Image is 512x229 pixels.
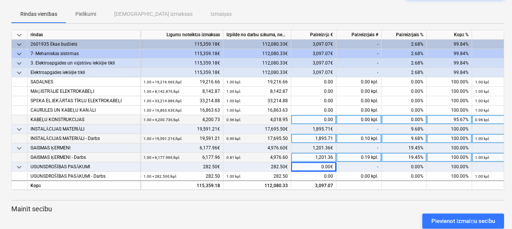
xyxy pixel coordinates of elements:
div: 6,177.96€ [141,143,223,153]
div: GAISMAS ĶERMENI - Darbs [31,153,137,162]
small: 1.00 kpl. [475,89,490,94]
div: 3,097.07€ [291,68,336,77]
div: 19.45% [382,153,427,162]
span: keyboard_arrow_down [15,40,24,49]
div: 0.00 [291,77,336,87]
div: - [336,49,382,58]
span: keyboard_arrow_down [15,59,24,68]
div: Līgumā noteiktās izmaksas [141,30,223,40]
div: 6,177.96 [144,153,220,162]
small: 1.00 × 6,177.96€ / kpl. [144,155,180,160]
div: 3,097.07€ [291,49,336,58]
div: 99.84% [427,68,472,77]
div: Pašreizējais % [382,30,427,40]
div: 8,142.87 [226,87,288,96]
div: 19,216.66 [144,77,220,87]
div: 112,080.33€ [223,40,291,49]
small: 1.00 × 19,216.66€ / kpl. [144,80,182,84]
div: 16,863.63 [226,106,288,115]
small: 1.00 kpl. [475,155,490,160]
div: 19.45% [382,143,427,153]
div: 0.19 kpl. [336,153,382,162]
div: 100.00% [427,124,472,134]
div: 282.50 [144,172,220,181]
small: 1.00 × 33,214.88€ / kpl. [144,99,182,103]
div: - [336,143,382,153]
div: CAURULES UN KABEĻU KANĀLI [31,106,137,115]
div: 4,976.60 [226,153,288,162]
div: 115,359.18€ [141,68,223,77]
p: Pielikumi [75,10,96,18]
div: 115,359.18€ [141,40,223,49]
small: 1.00 × 16,863.63€ / kpl. [144,108,182,112]
div: 0.00 kpl. [336,115,382,124]
div: 100.00% [427,87,472,96]
div: Pašreizējā € [291,30,336,40]
button: Pievienot izmaiņu secību [422,214,504,229]
div: 7- Mehaniskās sistēmas [31,49,137,58]
div: 3,097.07€ [291,58,336,68]
small: 1.00 × 4,200.73€ / kpl. [144,118,180,122]
div: Izpilde no darbu sākuma, neskaitot kārtējā mēneša izpildi [223,30,291,40]
div: 2.68% [382,58,427,68]
div: 17,695.50 [226,134,288,143]
div: GAISMAS ĶERMENI [31,143,137,153]
div: 282.50€ [223,162,291,172]
span: keyboard_arrow_down [15,163,24,172]
div: 17,695.50€ [223,124,291,134]
div: 100.00% [427,134,472,143]
div: 8,142.87 [144,87,220,96]
div: 0.00% [382,172,427,181]
div: SADALNES [31,77,137,87]
div: 1,201.36€ [291,143,336,153]
small: 0.96 kpl. [226,118,241,122]
span: keyboard_arrow_down [15,144,24,153]
div: 19,591.21€ [141,124,223,134]
small: 1.00 kpl. [475,99,490,103]
p: Mainīt secību [11,204,504,214]
small: 0.81 kpl. [226,155,241,160]
div: 2601935 Ēkas budžets [31,40,137,49]
div: INSTALĀCIJAS MATERIĀLI [31,124,137,134]
div: 100.00% [427,172,472,181]
div: 0.00 kpl. [336,172,382,181]
small: 1.00 kpl. [475,108,490,112]
div: MAĢISTRĀLIE ELEKTROKABEĻI [31,87,137,96]
p: Rindas vienības [20,10,57,18]
div: Pievienot izmaiņu secību [431,216,495,226]
div: 0.00 [291,115,336,124]
small: 1.00 kpl. [226,89,241,94]
div: 0.00% [382,96,427,106]
small: 1.00 kpl. [226,108,241,112]
div: 100.00% [427,143,472,153]
div: 99.84% [427,58,472,68]
div: UGUNSDROŠĪBAS PASĀKUMI - Darbs [31,172,137,181]
small: 1.00 kpl. [226,174,241,178]
div: rindas [28,30,141,40]
div: 115,359.18 [144,181,220,191]
small: 1.00 kpl. [475,137,490,141]
div: 2.68% [382,68,427,77]
div: 4,200.73 [144,115,220,124]
div: 99.84% [427,40,472,49]
div: Pašreizējais # [336,30,382,40]
div: 33,214.88 [144,96,220,106]
div: 0.00% [382,87,427,96]
div: 3,097.07€ [291,40,336,49]
div: 100.00% [427,77,472,87]
div: 0.00 kpl. [336,87,382,96]
div: - [336,40,382,49]
div: 100.00% [427,162,472,172]
small: 1.00 kpl. [226,99,241,103]
div: UGUNSDROŠĪBAS PASĀKUMI [31,162,137,172]
div: INSTALĀCIJAS MATERIĀLI - Darbs [31,134,137,143]
span: keyboard_arrow_down [15,31,24,40]
div: 0.00 kpl. [336,106,382,115]
div: 115,359.18€ [141,58,223,68]
div: 282.50€ [141,162,223,172]
small: 0.90 kpl. [226,137,241,141]
div: KABEĻU KONSTRUKCIJAS [31,115,137,124]
div: 100.00% [427,153,472,162]
div: - [336,124,382,134]
div: 0.00% [382,162,427,172]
